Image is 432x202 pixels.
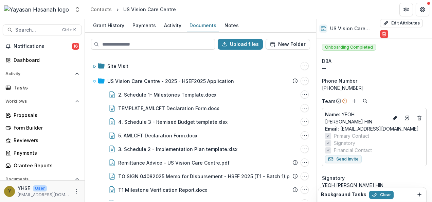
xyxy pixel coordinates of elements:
button: Send Invite [325,155,362,163]
div: T1 Milestone Verification Report.docx [118,186,207,193]
button: US Vision Care Centre - 2025 - HSEF2025 Application Options [301,77,309,85]
button: More [72,187,80,196]
div: 4. Schedule 3 - Itemised Budget template.xlsx [118,118,228,125]
button: Site Visit Options [301,62,309,70]
button: Open Activity [3,68,82,79]
a: Proposals [3,110,82,121]
h2: Background Tasks [321,192,366,198]
button: Dismiss [415,190,424,199]
a: Contacts [88,4,114,14]
div: Proposals [14,112,76,119]
button: Edit [391,114,399,122]
button: T1 Milestone Verification Report.docx Options [301,186,309,194]
div: Reviewers [14,137,76,144]
div: Contacts [90,6,112,13]
p: User [33,185,47,191]
button: 4. Schedule 3 - Itemised Budget template.xlsx Options [301,118,309,126]
a: Notes [222,19,241,32]
span: Financial Contact [334,147,372,154]
div: 5. AMLCFT Declaration Form.docx [118,132,197,139]
button: Delete [380,30,388,38]
div: Grant History [90,20,127,30]
a: Tasks [3,82,82,93]
div: Ctrl + K [61,26,77,34]
span: Email: [325,126,339,132]
div: Site VisitSite Visit Options [90,59,311,73]
div: 3. Schedule 2 - Implementation Plan template.xlsx3. Schedule 2 - Implementation Plan template.xls... [90,142,311,156]
button: Open entity switcher [73,3,82,16]
span: Name : [325,112,340,117]
div: US Vision Care Centre - 2025 - HSEF2025 ApplicationUS Vision Care Centre - 2025 - HSEF2025 Applic... [90,74,311,88]
div: TEMPLATE_AMLCFT Declaration Form.docxTEMPLATE_AMLCFT Declaration Form.docx Options [90,101,311,115]
button: Edit Attributes [380,19,423,27]
div: T1 Milestone Verification Report.docxT1 Milestone Verification Report.docx Options [90,183,311,197]
div: YHSE [8,189,11,193]
span: Workflows [5,99,72,104]
span: 16 [72,43,79,50]
div: TO SIGN 04082025 Memo for Disbursement - HSEF 2025 (T1 - Batch 1).pdfTO SIGN 04082025 Memo for Di... [90,169,311,183]
button: Open Workflows [3,96,82,107]
div: US Vision Care Centre [123,6,176,13]
a: Payments [3,147,82,158]
button: Clear [369,191,394,199]
div: Dashboard [14,56,76,64]
img: Yayasan Hasanah logo [4,5,69,14]
button: Search... [3,24,82,35]
a: Reviewers [3,135,82,146]
div: TEMPLATE_AMLCFT Declaration Form.docx [118,105,219,112]
div: Notes [222,20,241,30]
div: Documents [187,20,219,30]
button: New Folder [266,39,310,50]
button: TEMPLATE_AMLCFT Declaration Form.docx Options [301,104,309,112]
a: Activity [161,19,184,32]
span: Signatory [334,139,355,147]
button: Deletes [415,114,424,122]
div: TO SIGN 04082025 Memo for Disbursement - HSEF 2025 (T1 - Batch 1).pdf [118,173,295,180]
div: US Vision Care Centre - 2025 - HSEF2025 Application [107,78,234,85]
span: Notifications [14,44,72,49]
div: Payments [14,149,76,156]
div: Payments [130,20,159,30]
a: Name: YEOH [PERSON_NAME] HIN [325,111,388,125]
button: Add [350,97,358,105]
span: Phone Number [322,77,357,84]
div: 4. Schedule 3 - Itemised Budget template.xlsx4. Schedule 3 - Itemised Budget template.xlsx Options [90,115,311,129]
div: Form Builder [14,124,76,131]
div: Remittance Advice - US Vision Care Centre.pdfRemittance Advice - US Vision Care Centre.pdf Options [90,156,311,169]
div: Grantee Reports [14,162,76,169]
div: Tasks [14,84,76,91]
button: Partners [399,3,413,16]
button: Open Documents [3,174,82,185]
a: Payments [130,19,159,32]
button: Remittance Advice - US Vision Care Centre.pdf Options [301,158,309,167]
nav: breadcrumb [88,4,179,14]
p: YEOH [PERSON_NAME] HIN [325,111,388,125]
a: Grantee Reports [3,160,82,171]
div: 3. Schedule 2 - Implementation Plan template.xlsx [118,146,237,153]
h2: US Vision Care Centre [330,26,377,32]
button: Search [361,97,369,105]
div: 5. AMLCFT Declaration Form.docx5. AMLCFT Declaration Form.docx Options [90,129,311,142]
span: Primary Contact [334,132,369,139]
p: [EMAIL_ADDRESS][DOMAIN_NAME] [18,192,70,198]
button: Get Help [416,3,429,16]
a: Go to contact [402,113,413,123]
a: Documents [187,19,219,32]
a: Form Builder [3,122,82,133]
div: Site Visit [107,63,128,70]
button: 3. Schedule 2 - Implementation Plan template.xlsx Options [301,145,309,153]
button: Upload files [218,39,263,50]
p: Team [322,98,335,105]
span: Activity [5,71,72,76]
a: Email: [EMAIL_ADDRESS][DOMAIN_NAME] [325,125,419,132]
div: 2. Schedule 1- Milestones Template.docx2. Schedule 1- Milestones Template.docx Options [90,88,311,101]
div: 2. Schedule 1- Milestones Template.docx [118,91,216,98]
span: Signatory [322,174,345,182]
p: YHSE [18,185,30,192]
